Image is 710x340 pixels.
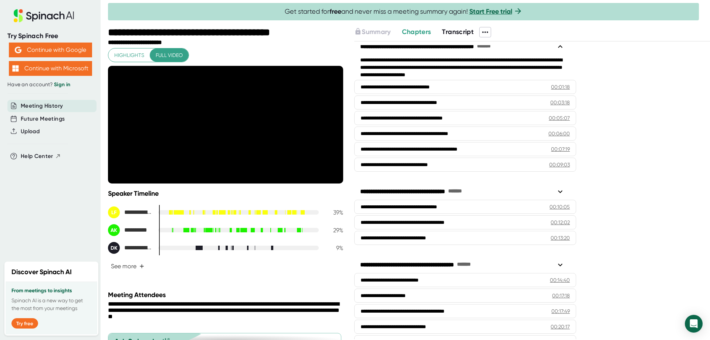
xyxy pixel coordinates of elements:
[354,27,390,37] button: Summary
[549,161,570,168] div: 00:09:03
[108,224,120,236] div: AK
[11,297,91,312] p: Spinach AI is a new way to get the most from your meetings
[550,276,570,284] div: 00:14:40
[329,7,341,16] b: free
[108,242,152,254] div: Daniel Kudjoe
[9,61,92,76] button: Continue with Microsoft
[325,245,343,252] div: 9 %
[21,102,63,110] button: Meeting History
[7,32,93,40] div: Try Spinach Free
[325,209,343,216] div: 39 %
[9,43,92,57] button: Continue with Google
[285,7,523,16] span: Get started for and never miss a meeting summary again!
[552,292,570,299] div: 00:17:18
[548,130,570,137] div: 00:06:00
[108,48,150,62] button: Highlights
[15,47,21,53] img: Aehbyd4JwY73AAAAAElFTkSuQmCC
[325,227,343,234] div: 29 %
[150,48,189,62] button: Full video
[21,152,53,161] span: Help Center
[108,242,120,254] div: DK
[11,267,72,277] h2: Discover Spinach AI
[442,27,474,37] button: Transcript
[550,99,570,106] div: 00:03:18
[551,323,570,330] div: 00:20:17
[7,81,93,88] div: Have an account?
[549,114,570,122] div: 00:05:07
[551,234,570,242] div: 00:13:20
[108,224,152,236] div: Ali Khalid
[21,115,65,123] button: Future Meetings
[21,152,61,161] button: Help Center
[442,28,474,36] span: Transcript
[469,7,512,16] a: Start Free trial
[354,27,402,37] div: Upgrade to access
[114,51,144,60] span: Highlights
[685,315,703,333] div: Open Intercom Messenger
[108,260,147,273] button: See more+
[156,51,183,60] span: Full video
[139,263,144,269] span: +
[402,28,431,36] span: Chapters
[21,127,40,136] button: Upload
[11,288,91,294] h3: From meetings to insights
[551,83,570,91] div: 00:01:18
[108,206,152,218] div: Lawrence Fordjour
[108,291,345,299] div: Meeting Attendees
[551,145,570,153] div: 00:07:19
[362,28,390,36] span: Summary
[54,81,70,88] a: Sign in
[402,27,431,37] button: Chapters
[11,318,38,329] button: Try free
[551,219,570,226] div: 00:12:02
[108,189,343,198] div: Speaker Timeline
[108,206,120,218] div: LF
[551,307,570,315] div: 00:17:49
[550,203,570,211] div: 00:10:05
